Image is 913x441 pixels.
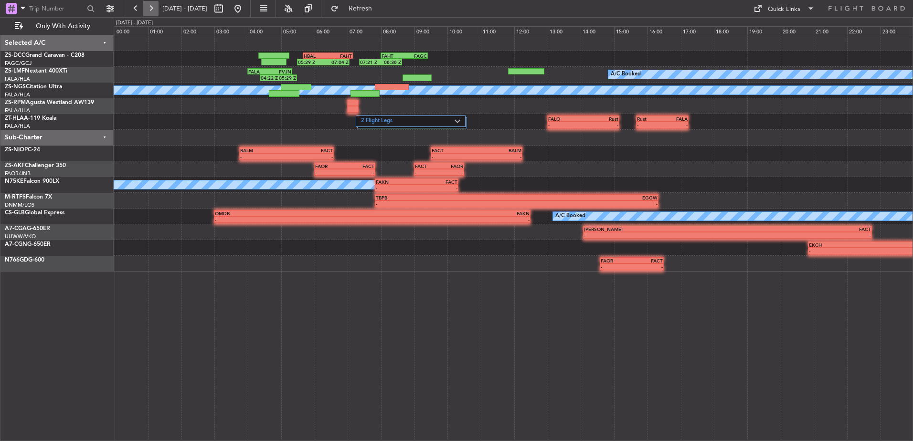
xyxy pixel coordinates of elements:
span: M-RTFS [5,194,26,200]
span: ZT-HLA [5,115,24,121]
div: BALM [477,147,521,153]
div: 16:00 [648,26,681,35]
div: Quick Links [768,5,800,14]
div: - [417,185,457,191]
div: FALA [248,69,270,74]
a: FALA/HLA [5,107,30,114]
span: ZS-DCC [5,52,25,58]
div: 06:00 [315,26,348,35]
a: A7-CGNG-650ER [5,241,51,247]
div: 04:00 [248,26,281,35]
div: - [240,154,287,159]
div: BALM [240,147,287,153]
div: FACT [432,147,477,153]
div: 07:21 Z [360,59,381,65]
div: 14:00 [581,26,614,35]
div: A/C Booked [611,67,641,82]
div: - [728,232,871,238]
div: - [632,264,663,270]
div: - [215,217,372,222]
a: FAGC/GCJ [5,60,32,67]
div: FACT [728,226,871,232]
div: 00:00 [115,26,148,35]
div: 10:00 [447,26,481,35]
div: 01:00 [148,26,181,35]
div: 04:22 Z [261,75,278,81]
div: - [439,169,463,175]
a: UUWW/VKO [5,233,36,240]
div: 08:38 Z [381,59,401,65]
input: Trip Number [29,1,84,16]
span: Only With Activity [25,23,101,30]
span: [DATE] - [DATE] [162,4,207,13]
span: ZS-NGS [5,84,26,90]
div: FAOR [601,258,632,263]
div: [DATE] - [DATE] [116,19,153,27]
div: 19:00 [747,26,781,35]
label: 2 Flight Legs [361,117,455,126]
div: FACT [415,163,439,169]
div: - [287,154,333,159]
div: FAKN [372,210,530,216]
button: Refresh [326,1,383,16]
span: CS-GLB [5,210,25,216]
a: ZT-HLAA-119 Koala [5,115,56,121]
div: - [345,169,374,175]
div: FAGC [404,53,427,59]
div: 21:00 [814,26,847,35]
div: FAOR [439,163,463,169]
span: ZS-AKF [5,163,25,168]
a: A7-CGAG-650ER [5,226,50,231]
div: - [662,122,688,128]
a: ZS-AKFChallenger 350 [5,163,66,168]
div: - [601,264,632,270]
div: Rust [583,116,618,122]
a: DNMM/LOS [5,201,34,209]
div: 22:00 [847,26,881,35]
div: FAKN [376,179,416,185]
a: M-RTFSFalcon 7X [5,194,52,200]
div: 15:00 [614,26,648,35]
div: - [415,169,439,175]
a: ZS-NIOPC-24 [5,147,40,153]
a: ZS-DCCGrand Caravan - C208 [5,52,85,58]
div: FACT [345,163,374,169]
a: N766GDG-600 [5,257,44,263]
div: FAHT [382,53,404,59]
div: FACT [417,179,457,185]
div: FACT [287,147,333,153]
a: N75KEFalcon 900LX [5,178,59,184]
div: 07:00 [348,26,381,35]
span: A7-CGN [5,241,27,247]
a: ZS-RPMAgusta Westland AW139 [5,100,94,105]
a: FALA/HLA [5,91,30,98]
div: 05:00 [281,26,315,35]
span: Refresh [340,5,381,12]
div: 02:00 [181,26,215,35]
a: CS-GLBGlobal Express [5,210,64,216]
span: N766GD [5,257,28,263]
span: A7-CGA [5,226,27,231]
div: OMDB [215,210,372,216]
a: FAOR/JNB [5,170,31,177]
div: - [517,201,658,207]
div: Rust [637,116,662,122]
div: - [376,185,416,191]
span: ZS-LMF [5,68,25,74]
div: - [432,154,477,159]
div: 09:00 [414,26,448,35]
div: TBPB [376,195,517,200]
div: 11:00 [481,26,514,35]
div: FALO [548,116,584,122]
img: arrow-gray.svg [455,119,460,123]
div: 03:00 [214,26,248,35]
span: N75KE [5,178,23,184]
span: ZS-NIO [5,147,24,153]
div: HBAL [304,53,328,59]
div: FAHT [328,53,352,59]
div: - [477,154,521,159]
div: 18:00 [714,26,747,35]
div: 20:00 [781,26,814,35]
div: - [584,232,727,238]
a: ZS-LMFNextant 400XTi [5,68,67,74]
